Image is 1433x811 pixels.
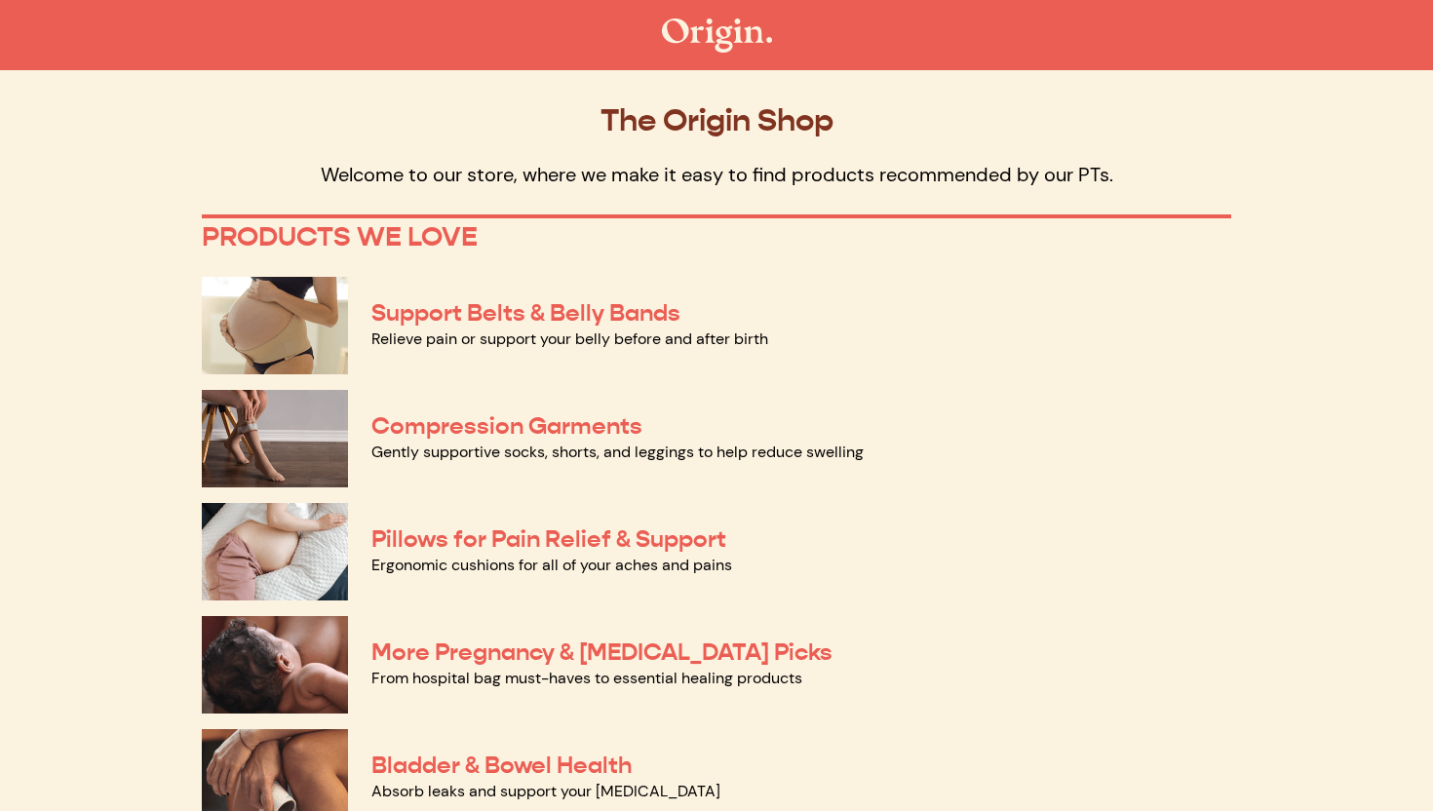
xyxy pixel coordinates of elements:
[662,19,772,53] img: The Origin Shop
[202,101,1231,138] p: The Origin Shop
[371,637,833,667] a: More Pregnancy & [MEDICAL_DATA] Picks
[202,503,348,600] img: Pillows for Pain Relief & Support
[202,390,348,487] img: Compression Garments
[371,442,864,462] a: Gently supportive socks, shorts, and leggings to help reduce swelling
[202,277,348,374] img: Support Belts & Belly Bands
[202,162,1231,187] p: Welcome to our store, where we make it easy to find products recommended by our PTs.
[202,220,1231,253] p: PRODUCTS WE LOVE
[371,328,768,349] a: Relieve pain or support your belly before and after birth
[371,524,726,554] a: Pillows for Pain Relief & Support
[371,298,680,328] a: Support Belts & Belly Bands
[202,616,348,714] img: More Pregnancy & Postpartum Picks
[371,668,802,688] a: From hospital bag must-haves to essential healing products
[371,555,732,575] a: Ergonomic cushions for all of your aches and pains
[371,781,720,801] a: Absorb leaks and support your [MEDICAL_DATA]
[371,751,632,780] a: Bladder & Bowel Health
[371,411,642,441] a: Compression Garments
